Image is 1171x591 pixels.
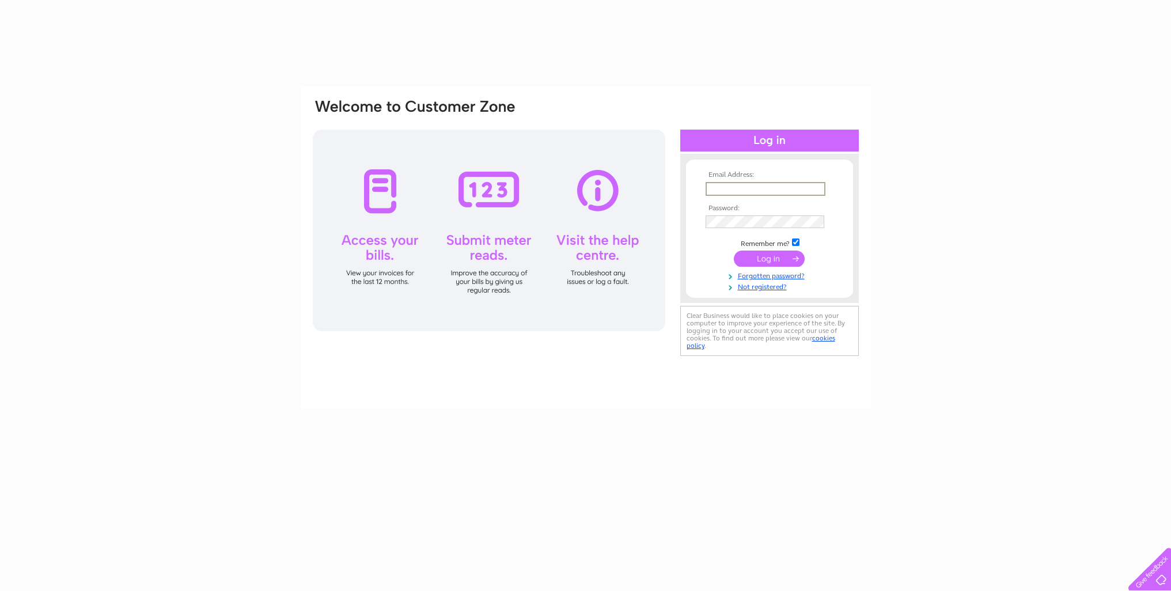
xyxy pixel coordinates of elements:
[680,306,859,356] div: Clear Business would like to place cookies on your computer to improve your experience of the sit...
[687,334,835,350] a: cookies policy
[703,237,836,248] td: Remember me?
[706,270,836,281] a: Forgotten password?
[703,171,836,179] th: Email Address:
[734,251,805,267] input: Submit
[706,281,836,291] a: Not registered?
[703,204,836,213] th: Password:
